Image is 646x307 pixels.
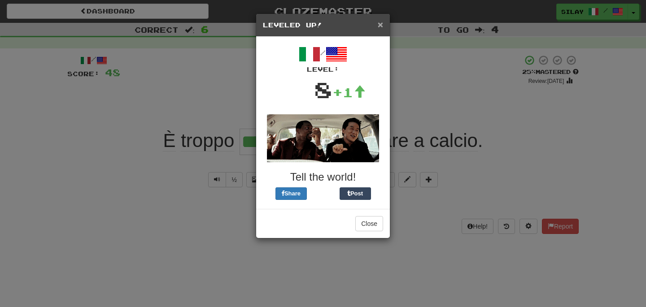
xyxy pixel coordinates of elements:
button: Close [355,216,383,231]
span: × [378,19,383,30]
img: jackie-chan-chris-tucker-8e28c945e4edb08076433a56fe7d8633100bcb81acdffdd6d8700cc364528c3e.gif [267,114,379,162]
div: +1 [332,83,366,101]
button: Share [275,187,307,200]
h5: Leveled Up! [263,21,383,30]
div: 8 [314,74,332,105]
h3: Tell the world! [263,171,383,183]
iframe: X Post Button [307,187,340,200]
button: Post [340,187,371,200]
div: Level: [263,65,383,74]
div: / [263,43,383,74]
button: Close [378,20,383,29]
